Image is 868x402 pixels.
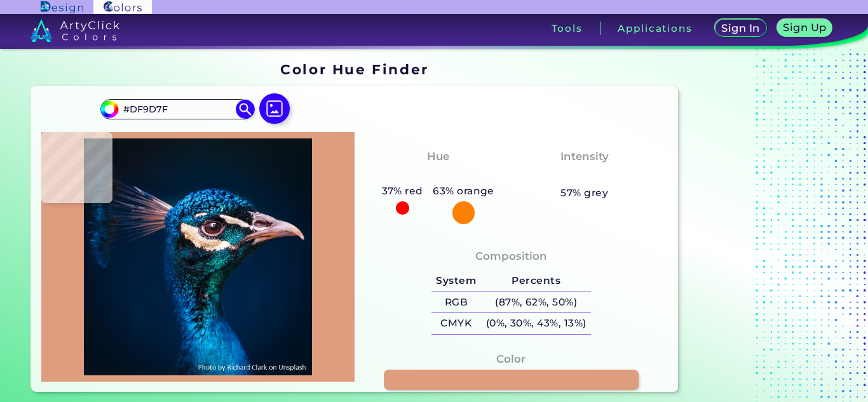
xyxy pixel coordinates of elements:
[481,313,591,334] h5: (0%, 30%, 43%, 13%)
[384,168,492,183] h3: Reddish Orange
[618,23,692,33] h3: Applications
[377,183,428,199] h5: 37% red
[560,185,608,201] h5: 57% grey
[481,271,591,291] h5: Percents
[31,19,120,42] img: logo_artyclick_colors_white.svg
[41,1,83,13] img: ArtyClick Design logo
[428,183,499,199] h5: 63% orange
[552,23,583,33] h3: Tools
[722,23,760,33] h5: Sign In
[259,93,290,124] img: icon picture
[280,60,428,79] h1: Color Hue Finder
[48,138,348,375] img: img_pavlin.jpg
[715,20,766,37] a: Sign In
[783,22,827,32] h5: Sign Up
[236,100,255,119] img: icon search
[119,101,237,118] input: type color..
[431,291,481,312] h5: RGB
[475,247,547,265] h4: Composition
[481,291,591,312] h5: (87%, 62%, 50%)
[560,147,609,166] h4: Intensity
[427,147,449,166] h4: Hue
[560,168,608,183] h3: Pastel
[496,350,526,368] h4: Color
[777,20,832,37] a: Sign Up
[431,313,481,334] h5: CMYK
[431,271,481,291] h5: System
